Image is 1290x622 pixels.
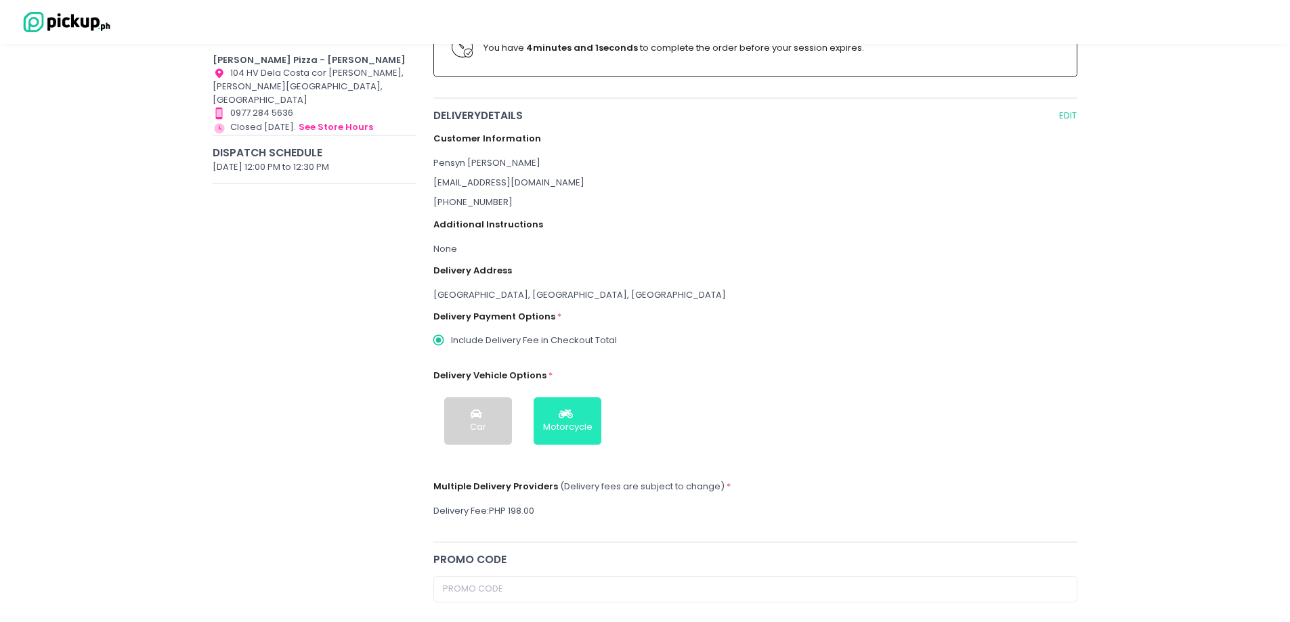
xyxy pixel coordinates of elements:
div: Closed [DATE]. [213,120,416,135]
label: Additional Instructions [433,218,543,231]
p: Crosta Pizzeria [213,18,416,45]
button: EDIT [1058,108,1077,123]
span: delivery Details [433,108,1056,123]
div: Dispatch Schedule [213,145,416,160]
div: [EMAIL_ADDRESS][DOMAIN_NAME] [433,176,1078,190]
div: [GEOGRAPHIC_DATA], [GEOGRAPHIC_DATA], [GEOGRAPHIC_DATA] [433,288,1078,302]
span: (Delivery fees are subject to change) [560,480,725,493]
button: Motorcycle [534,397,601,445]
input: Promo Code [433,576,1078,602]
button: Car [444,397,512,445]
div: [DATE] 12:00 PM to 12:30 PM [213,160,416,174]
div: Motorcycle [543,420,593,434]
label: Delivery Address [433,264,512,277]
label: Delivery Payment Options [433,310,555,324]
b: [PERSON_NAME] Pizza - [PERSON_NAME] [213,53,406,66]
div: You have to complete the order before your session expires. [483,41,1059,55]
span: Include Delivery Fee in Checkout Total [451,334,617,347]
div: Car [470,420,486,434]
label: Customer Information [433,132,541,146]
img: logo [17,10,112,34]
div: Promo code [433,552,1078,567]
b: 4 minutes and 1 seconds [526,41,638,54]
button: see store hours [298,120,374,135]
label: Multiple Delivery Providers [433,480,558,493]
div: None [433,242,1078,256]
div: [PHONE_NUMBER] [433,196,1078,209]
div: 0977 284 5636 [213,106,416,120]
div: 104 HV Dela Costa cor [PERSON_NAME], [PERSON_NAME][GEOGRAPHIC_DATA], [GEOGRAPHIC_DATA] [213,66,416,106]
div: Delivery Fee: PHP 198.00 [433,504,1078,518]
div: Pensyn [PERSON_NAME] [433,156,1078,170]
label: Delivery Vehicle Options [433,369,546,382]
